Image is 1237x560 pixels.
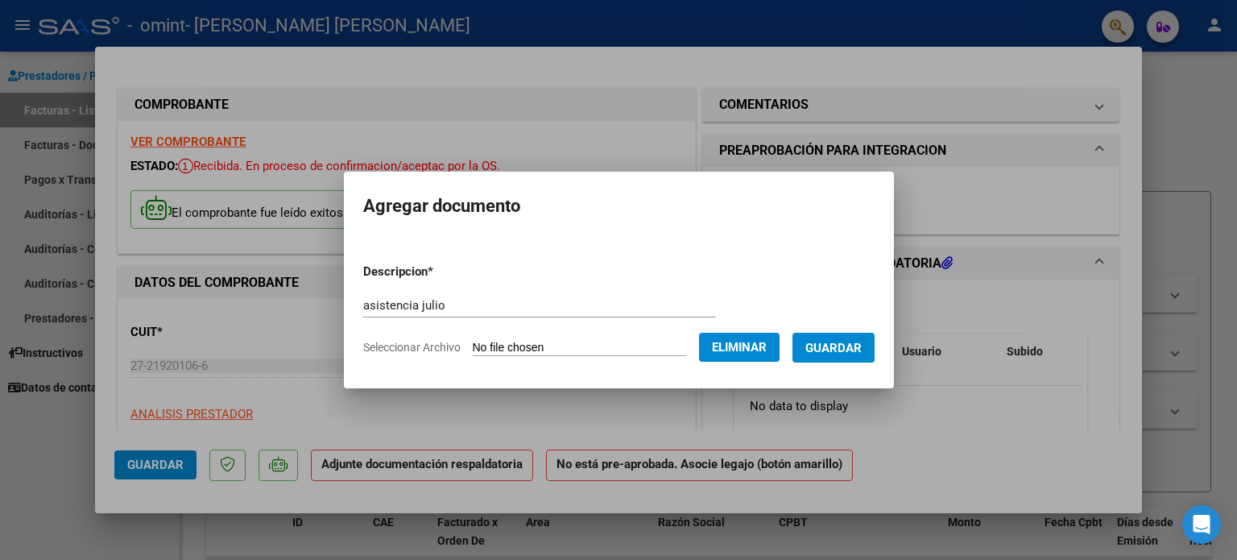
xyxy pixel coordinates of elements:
button: Guardar [792,333,875,363]
p: Descripcion [363,263,517,281]
span: Eliminar [712,340,767,355]
span: Guardar [805,341,862,355]
h2: Agregar documento [363,191,875,222]
div: Open Intercom Messenger [1182,505,1221,544]
span: Seleccionar Archivo [363,341,461,354]
button: Eliminar [699,333,780,362]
